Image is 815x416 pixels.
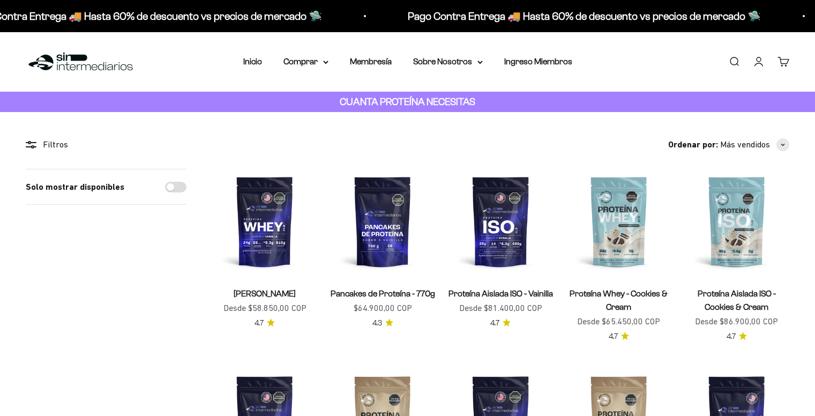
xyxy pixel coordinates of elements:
sale-price: Desde $58.850,00 COP [223,301,306,315]
summary: Sobre Nosotros [413,55,483,69]
label: Solo mostrar disponibles [26,180,124,194]
a: Ingreso Miembros [504,57,572,66]
a: 4.74.7 de 5.0 estrellas [490,317,511,329]
a: Inicio [243,57,262,66]
button: Más vendidos [720,138,789,152]
span: Más vendidos [720,138,770,152]
sale-price: Desde $86.900,00 COP [695,315,778,329]
a: 4.74.7 de 5.0 estrellas [727,331,747,343]
a: 4.74.7 de 5.0 estrellas [255,317,275,329]
span: 4.7 [255,317,264,329]
strong: CUANTA PROTEÍNA NECESITAS [340,96,475,107]
span: 4.7 [727,331,736,343]
a: [PERSON_NAME] [234,289,296,298]
sale-price: Desde $81.400,00 COP [459,301,542,315]
a: Proteína Whey - Cookies & Cream [570,289,668,311]
a: Proteína Aislada ISO - Vainilla [448,289,553,298]
span: 4.7 [609,331,618,343]
summary: Comprar [283,55,328,69]
span: 4.3 [372,317,382,329]
a: 4.34.3 de 5.0 estrellas [372,317,393,329]
a: Proteína Aislada ISO - Cookies & Cream [698,289,776,311]
sale-price: $64.900,00 COP [354,301,412,315]
div: Filtros [26,138,186,152]
a: 4.74.7 de 5.0 estrellas [609,331,629,343]
p: Pago Contra Entrega 🚚 Hasta 60% de descuento vs precios de mercado 🛸 [407,8,760,25]
span: Ordenar por: [668,138,718,152]
span: 4.7 [490,317,499,329]
sale-price: Desde $65.450,00 COP [577,315,660,329]
a: Membresía [350,57,392,66]
a: Pancakes de Proteína - 770g [331,289,435,298]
